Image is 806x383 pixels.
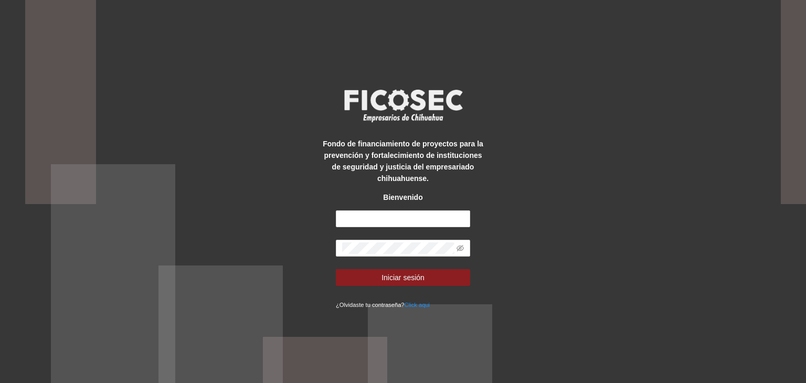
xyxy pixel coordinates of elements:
[337,86,469,125] img: logo
[383,193,422,201] strong: Bienvenido
[381,272,425,283] span: Iniciar sesión
[336,269,470,286] button: Iniciar sesión
[323,140,483,183] strong: Fondo de financiamiento de proyectos para la prevención y fortalecimiento de instituciones de seg...
[457,244,464,252] span: eye-invisible
[336,302,430,308] small: ¿Olvidaste tu contraseña?
[405,302,430,308] a: Click aqui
